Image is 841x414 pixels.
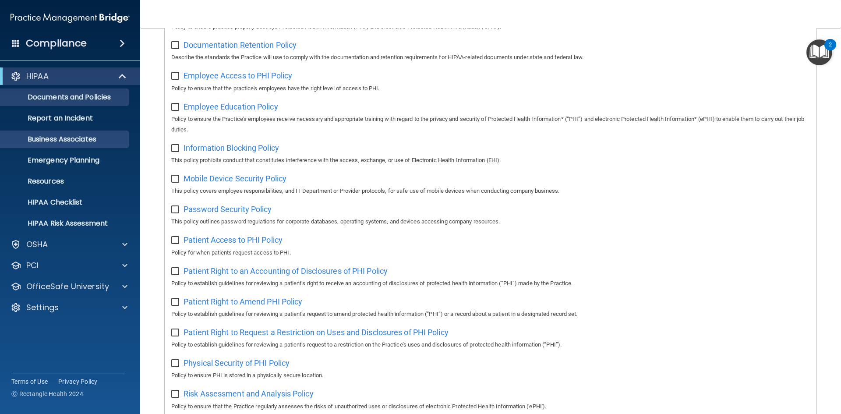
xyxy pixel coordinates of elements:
[6,177,125,186] p: Resources
[11,9,130,27] img: PMB logo
[11,377,48,386] a: Terms of Use
[184,102,278,111] span: Employee Education Policy
[6,156,125,165] p: Emergency Planning
[6,198,125,207] p: HIPAA Checklist
[26,37,87,50] h4: Compliance
[184,205,272,214] span: Password Security Policy
[171,370,810,381] p: Policy to ensure PHI is stored in a physically secure location.
[11,281,127,292] a: OfficeSafe University
[26,260,39,271] p: PCI
[6,135,125,144] p: Business Associates
[184,358,290,368] span: Physical Security of PHI Policy
[26,71,49,81] p: HIPAA
[184,143,279,152] span: Information Blocking Policy
[11,389,83,398] span: Ⓒ Rectangle Health 2024
[58,377,98,386] a: Privacy Policy
[171,186,810,196] p: This policy covers employee responsibilities, and IT Department or Provider protocols, for safe u...
[806,39,832,65] button: Open Resource Center, 2 new notifications
[829,45,832,56] div: 2
[6,93,125,102] p: Documents and Policies
[6,114,125,123] p: Report an Incident
[26,239,48,250] p: OSHA
[171,216,810,227] p: This policy outlines password regulations for corporate databases, operating systems, and devices...
[11,71,127,81] a: HIPAA
[171,340,810,350] p: Policy to establish guidelines for reviewing a patient’s request to a restriction on the Practice...
[184,328,449,337] span: Patient Right to Request a Restriction on Uses and Disclosures of PHI Policy
[171,83,810,94] p: Policy to ensure that the practice's employees have the right level of access to PHI.
[11,302,127,313] a: Settings
[171,52,810,63] p: Describe the standards the Practice will use to comply with the documentation and retention requi...
[184,266,388,276] span: Patient Right to an Accounting of Disclosures of PHI Policy
[184,389,314,398] span: Risk Assessment and Analysis Policy
[26,281,109,292] p: OfficeSafe University
[184,71,292,80] span: Employee Access to PHI Policy
[171,155,810,166] p: This policy prohibits conduct that constitutes interference with the access, exchange, or use of ...
[184,297,302,306] span: Patient Right to Amend PHI Policy
[171,278,810,289] p: Policy to establish guidelines for reviewing a patient’s right to receive an accounting of disclo...
[184,235,283,244] span: Patient Access to PHI Policy
[171,401,810,412] p: Policy to ensure that the Practice regularly assesses the risks of unauthorized uses or disclosur...
[6,219,125,228] p: HIPAA Risk Assessment
[171,248,810,258] p: Policy for when patients request access to PHI.
[11,260,127,271] a: PCI
[184,174,286,183] span: Mobile Device Security Policy
[171,114,810,135] p: Policy to ensure the Practice's employees receive necessary and appropriate training with regard ...
[171,309,810,319] p: Policy to establish guidelines for reviewing a patient’s request to amend protected health inform...
[11,239,127,250] a: OSHA
[184,40,297,50] span: Documentation Retention Policy
[26,302,59,313] p: Settings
